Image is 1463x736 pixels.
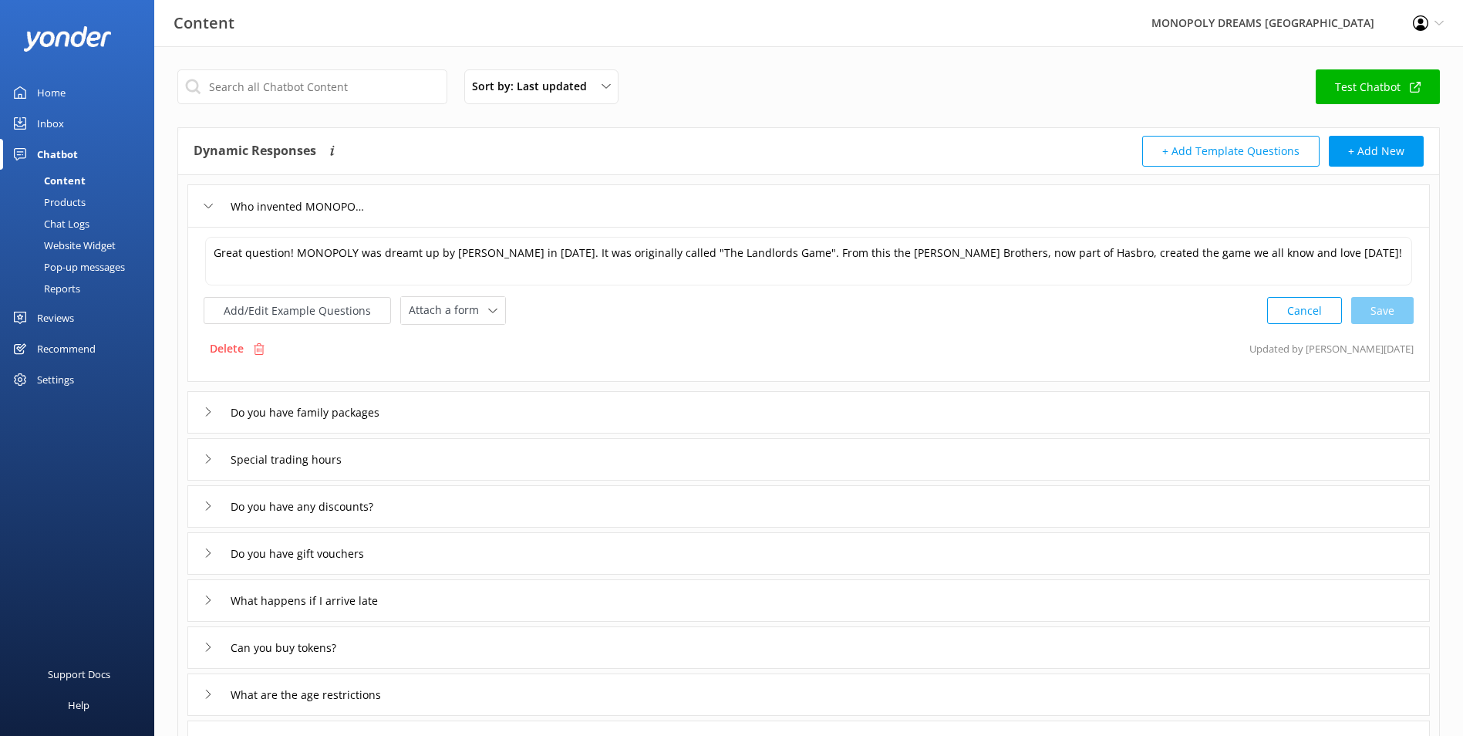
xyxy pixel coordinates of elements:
div: Settings [37,364,74,395]
a: Test Chatbot [1316,69,1440,104]
a: Content [9,170,154,191]
div: Home [37,77,66,108]
p: Updated by [PERSON_NAME] [DATE] [1249,334,1414,363]
p: Delete [210,340,244,357]
div: Products [9,191,86,213]
span: Attach a form [409,302,488,319]
textarea: Great question! MONOPOLY was dreamt up by [PERSON_NAME] in [DATE]. It was originally called "The ... [205,237,1412,285]
img: yonder-white-logo.png [23,26,112,52]
h3: Content [174,11,234,35]
div: Recommend [37,333,96,364]
div: Help [68,690,89,721]
div: Reviews [37,302,74,333]
div: Pop-up messages [9,256,125,278]
a: Chat Logs [9,213,154,235]
a: Reports [9,278,154,299]
div: Chat Logs [9,213,89,235]
button: + Add New [1329,136,1424,167]
button: Add/Edit Example Questions [204,297,391,324]
button: Cancel [1267,297,1342,324]
a: Products [9,191,154,213]
a: Pop-up messages [9,256,154,278]
span: Sort by: Last updated [472,78,596,95]
input: Search all Chatbot Content [177,69,447,104]
a: Website Widget [9,235,154,256]
div: Website Widget [9,235,116,256]
div: Inbox [37,108,64,139]
div: Reports [9,278,80,299]
button: + Add Template Questions [1142,136,1320,167]
div: Content [9,170,86,191]
div: Chatbot [37,139,78,170]
h4: Dynamic Responses [194,136,316,167]
div: Support Docs [48,659,110,690]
